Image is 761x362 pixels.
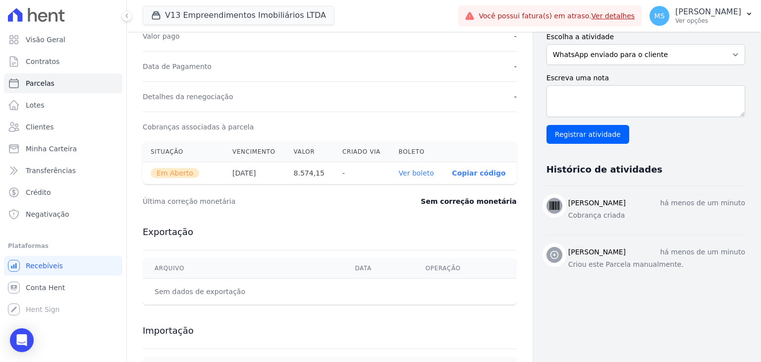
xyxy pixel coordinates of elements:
a: Ver detalhes [592,12,635,20]
dt: Valor pago [143,31,180,41]
h3: [PERSON_NAME] [568,247,626,257]
span: Visão Geral [26,35,65,45]
dd: - [514,61,517,71]
p: Criou este Parcela manualmente. [568,259,745,270]
th: Boleto [391,142,444,162]
th: Arquivo [143,258,343,279]
a: Parcelas [4,73,122,93]
th: Situação [143,142,224,162]
span: Parcelas [26,78,54,88]
a: Negativação [4,204,122,224]
dd: - [514,31,517,41]
dt: Data de Pagamento [143,61,212,71]
label: Escreva uma nota [546,73,745,83]
a: Minha Carteira [4,139,122,159]
button: V13 Empreendimentos Imobiliários LTDA [143,6,334,25]
dd: Sem correção monetária [421,196,516,206]
a: Contratos [4,52,122,71]
p: há menos de um minuto [660,198,745,208]
dt: Última correção monetária [143,196,364,206]
input: Registrar atividade [546,125,629,144]
span: Em Aberto [151,168,199,178]
span: Clientes [26,122,54,132]
dt: Detalhes da renegociação [143,92,233,102]
span: Crédito [26,187,51,197]
span: Recebíveis [26,261,63,271]
h3: Histórico de atividades [546,164,662,176]
th: Criado via [334,142,391,162]
span: Negativação [26,209,69,219]
th: - [334,162,391,184]
dd: - [514,92,517,102]
td: Sem dados de exportação [143,279,343,305]
a: Transferências [4,161,122,181]
span: Contratos [26,57,59,66]
h3: Exportação [143,226,517,238]
a: Crédito [4,182,122,202]
a: Visão Geral [4,30,122,50]
a: Clientes [4,117,122,137]
h3: Importação [143,325,517,337]
a: Lotes [4,95,122,115]
th: Data [343,258,413,279]
label: Escolha a atividade [546,32,745,42]
a: Ver boleto [399,169,434,177]
h3: [PERSON_NAME] [568,198,626,208]
button: Copiar código [452,169,505,177]
th: Operação [414,258,517,279]
button: MS [PERSON_NAME] Ver opções [642,2,761,30]
span: Você possui fatura(s) em atraso. [479,11,635,21]
p: Cobrança criada [568,210,745,221]
a: Recebíveis [4,256,122,276]
span: MS [654,12,665,19]
dt: Cobranças associadas à parcela [143,122,254,132]
th: Valor [286,142,334,162]
p: há menos de um minuto [660,247,745,257]
div: Open Intercom Messenger [10,328,34,352]
span: Transferências [26,166,76,176]
div: Plataformas [8,240,118,252]
span: Minha Carteira [26,144,77,154]
p: [PERSON_NAME] [675,7,741,17]
a: Conta Hent [4,278,122,298]
p: Ver opções [675,17,741,25]
th: [DATE] [224,162,285,184]
span: Conta Hent [26,283,65,293]
span: Lotes [26,100,45,110]
th: Vencimento [224,142,285,162]
th: 8.574,15 [286,162,334,184]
